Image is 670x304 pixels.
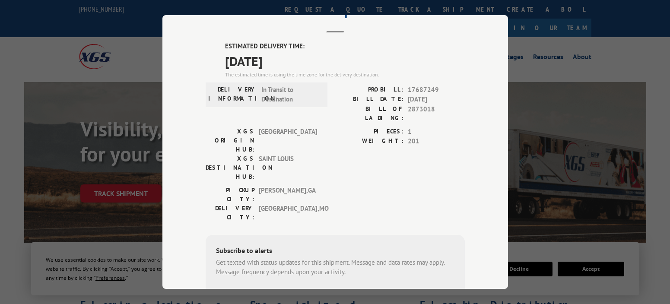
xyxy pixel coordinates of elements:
div: Subscribe to alerts [216,245,454,258]
label: PROBILL: [335,85,403,95]
label: PICKUP CITY: [206,186,254,204]
label: XGS ORIGIN HUB: [206,127,254,154]
span: SAINT LOUIS [259,154,317,181]
span: 2873018 [408,104,465,123]
label: PIECES: [335,127,403,137]
label: WEIGHT: [335,136,403,146]
label: DELIVERY CITY: [206,204,254,222]
label: BILL OF LADING: [335,104,403,123]
label: DELIVERY INFORMATION: [208,85,257,104]
span: 17687249 [408,85,465,95]
label: BILL DATE: [335,95,403,104]
span: [GEOGRAPHIC_DATA] [259,127,317,154]
span: 201 [408,136,465,146]
span: [DATE] [408,95,465,104]
span: [GEOGRAPHIC_DATA] , MO [259,204,317,222]
div: The estimated time is using the time zone for the delivery destination. [225,71,465,79]
span: 1 [408,127,465,137]
div: Get texted with status updates for this shipment. Message and data rates may apply. Message frequ... [216,258,454,277]
span: [PERSON_NAME] , GA [259,186,317,204]
span: In Transit to Destination [261,85,320,104]
label: XGS DESTINATION HUB: [206,154,254,181]
span: [DATE] [225,51,465,71]
label: ESTIMATED DELIVERY TIME: [225,41,465,51]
